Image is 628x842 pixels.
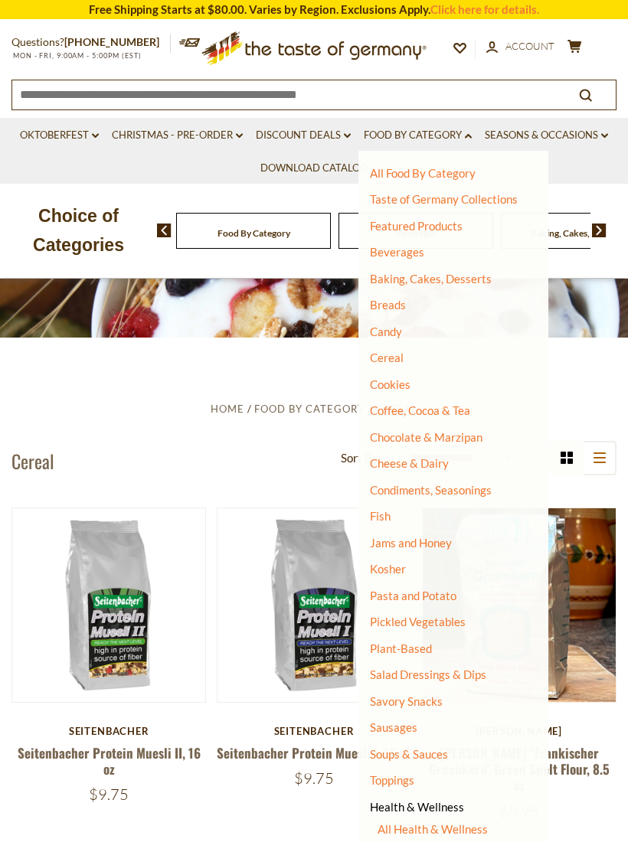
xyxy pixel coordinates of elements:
a: Jams and Honey [370,536,452,550]
div: Seitenbacher [11,725,206,737]
a: Seitenbacher Protein Muesli II, 16 oz [18,743,201,778]
span: Account [505,40,554,52]
a: Fish [370,509,391,523]
img: Seitenbacher Protein Muesli II, 16 oz [12,508,205,701]
a: All Food By Category [370,166,476,180]
a: Seasons & Occasions [485,127,608,144]
a: Home [211,403,244,415]
a: Kosher [370,562,406,576]
img: previous arrow [157,224,172,237]
div: Seitenbacher [217,725,411,737]
a: Coffee, Cocoa & Tea [370,403,470,417]
a: All Health & Wellness [378,822,488,836]
span: $9.75 [89,785,129,804]
a: Cookies [370,377,410,391]
a: Oktoberfest [20,127,99,144]
a: Salad Dressings & Dips [370,667,486,681]
a: Account [486,38,554,55]
a: Food By Category [364,127,472,144]
a: Cheese & Dairy [370,456,449,470]
a: Discount Deals [256,127,351,144]
p: Questions? [11,33,171,52]
a: Pickled Vegetables [370,615,466,628]
a: Christmas - PRE-ORDER [112,127,243,144]
a: Download Catalog [260,160,368,177]
a: Featured Products [370,219,463,233]
a: Toppings [370,773,414,787]
a: Condiments, Seasonings [370,483,492,497]
a: Pasta and Potato [370,589,456,602]
a: Sausages [370,720,417,734]
a: Beverages [370,245,424,259]
span: MON - FRI, 9:00AM - 5:00PM (EST) [11,51,142,60]
label: Sort By: [341,449,381,468]
a: Candy [370,325,402,338]
a: Cereal [370,351,404,364]
h1: Cereal [11,449,54,472]
a: Baking, Cakes, Desserts [531,227,626,239]
a: Food By Category [218,227,290,239]
img: next arrow [592,224,607,237]
a: Plant-Based [370,641,432,655]
a: Breads [370,298,406,312]
span: $9.75 [294,769,334,788]
a: Baking, Cakes, Desserts [370,272,492,286]
a: Food By Category [254,403,365,415]
a: Health & Wellness [370,796,464,818]
a: Chocolate & Marzipan [370,430,482,444]
a: Taste of Germany Collections [370,192,518,206]
a: Click here for details. [430,2,539,16]
a: Soups & Sauces [370,747,448,761]
img: Seitenbacher Protein Muesli I, 16 oz [218,508,410,701]
a: [PHONE_NUMBER] [64,35,159,48]
a: Savory Snacks [370,694,443,708]
a: Seitenbacher Protein Muesli I, 16 oz [217,743,410,762]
